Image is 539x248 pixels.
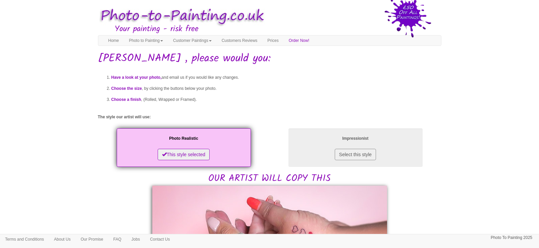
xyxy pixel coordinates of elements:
a: About Us [49,234,75,244]
a: Photo to Painting [124,36,168,46]
h2: OUR ARTIST WILL COPY THIS [98,127,441,184]
button: Select this style [335,149,376,160]
li: , by clicking the buttons below your photo. [111,83,441,94]
span: Choose the size [111,86,142,91]
button: This style selected [158,149,210,160]
a: Jobs [126,234,145,244]
li: , (Rolled, Wrapped or Framed). [111,94,441,105]
img: Photo to Painting [95,3,266,29]
a: FAQ [108,234,126,244]
a: Customer Paintings [168,36,217,46]
a: Home [103,36,124,46]
a: Our Promise [75,234,108,244]
a: Order Now! [284,36,314,46]
a: Prices [262,36,283,46]
p: Impressionist [295,135,416,142]
a: Contact Us [145,234,175,244]
p: Photo Realistic [123,135,244,142]
h3: Your painting - risk free [115,25,441,34]
h1: [PERSON_NAME] , please would you: [98,53,441,64]
span: Choose a finish [111,97,141,102]
p: Photo To Painting 2025 [491,234,532,241]
span: Have a look at your photo, [111,75,162,80]
a: Customers Reviews [217,36,263,46]
li: and email us if you would like any changes. [111,72,441,83]
label: The style our artist will use: [98,114,151,120]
